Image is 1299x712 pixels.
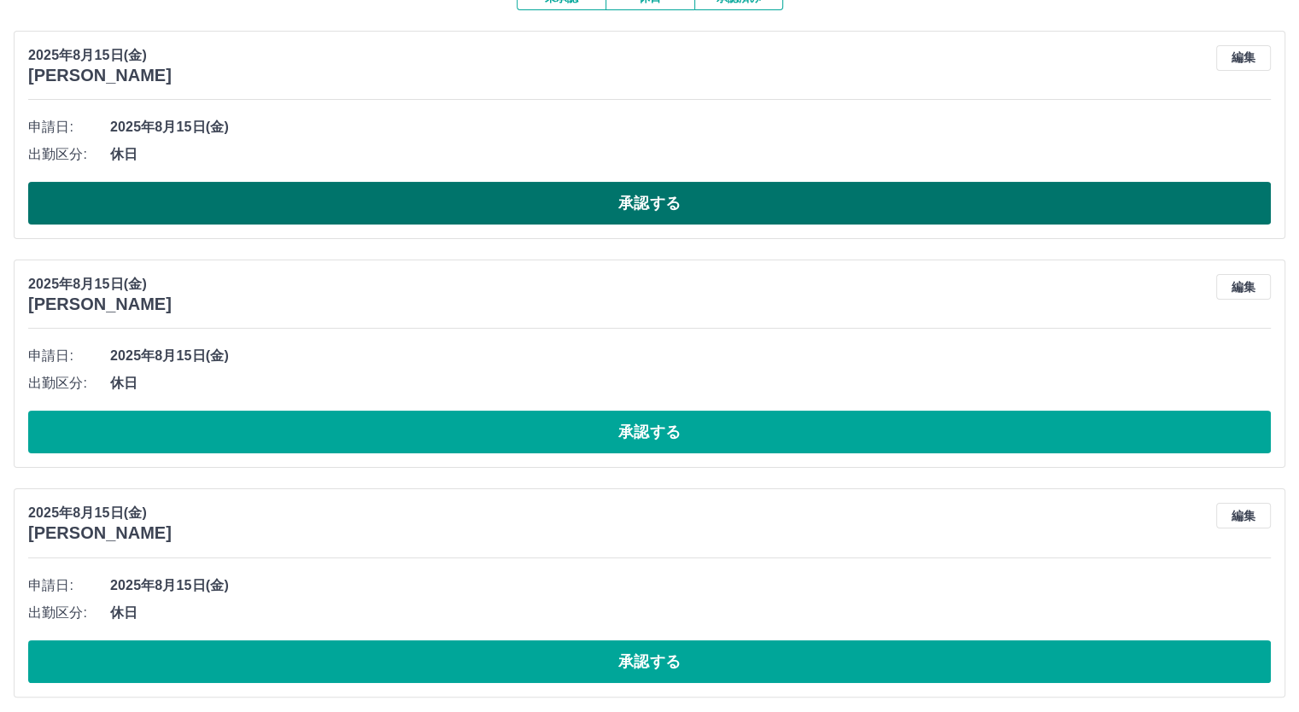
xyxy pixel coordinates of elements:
[110,144,1271,165] span: 休日
[1216,503,1271,528] button: 編集
[110,373,1271,394] span: 休日
[28,411,1271,453] button: 承認する
[1216,274,1271,300] button: 編集
[28,373,110,394] span: 出勤区分:
[28,346,110,366] span: 申請日:
[28,575,110,596] span: 申請日:
[110,603,1271,623] span: 休日
[28,503,172,523] p: 2025年8月15日(金)
[28,45,172,66] p: 2025年8月15日(金)
[110,575,1271,596] span: 2025年8月15日(金)
[110,117,1271,137] span: 2025年8月15日(金)
[28,182,1271,225] button: 承認する
[28,603,110,623] span: 出勤区分:
[28,66,172,85] h3: [PERSON_NAME]
[28,640,1271,683] button: 承認する
[28,295,172,314] h3: [PERSON_NAME]
[110,346,1271,366] span: 2025年8月15日(金)
[28,144,110,165] span: 出勤区分:
[28,523,172,543] h3: [PERSON_NAME]
[28,274,172,295] p: 2025年8月15日(金)
[1216,45,1271,71] button: 編集
[28,117,110,137] span: 申請日:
